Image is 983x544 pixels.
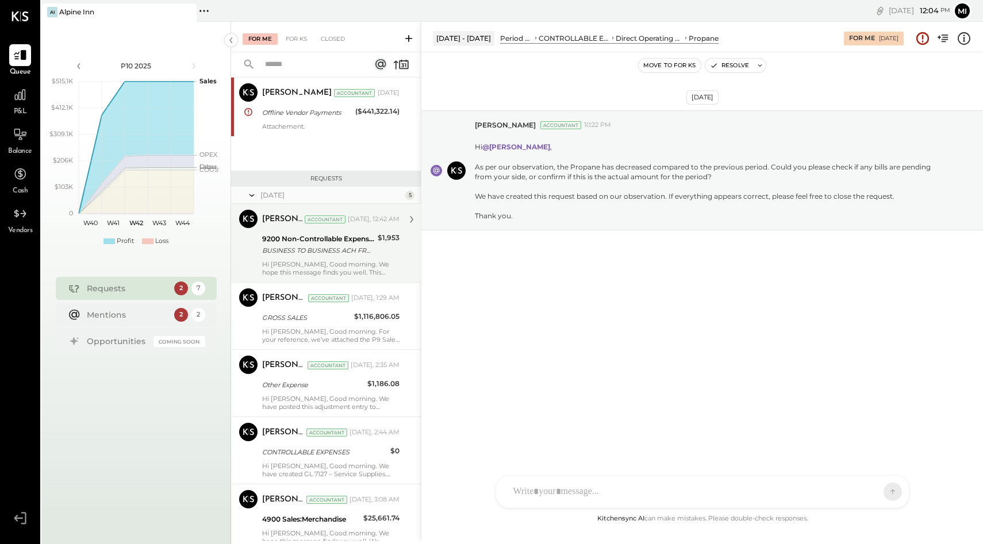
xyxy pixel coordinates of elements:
span: Cash [13,186,28,196]
div: 7 [191,281,205,295]
button: Mi [953,2,972,20]
div: [DATE] [879,34,898,43]
div: [DATE], 2:35 AM [351,361,400,370]
div: Period P&L [500,33,533,43]
text: OPEX [199,151,218,159]
div: Requests [237,175,415,183]
div: Hi [PERSON_NAME], Good morning. We have created GL 7127 – Service Supplies. Please let us know if... [262,462,400,478]
div: Mentions [87,309,168,321]
div: $1,116,806.05 [354,311,400,322]
span: Queue [10,67,31,78]
a: Balance [1,124,40,157]
div: Accountant [306,496,347,504]
div: CONTROLLABLE EXPENSES [262,446,387,458]
button: Move to for ks [639,59,701,72]
p: As per our observation, the Propane has decreased compared to the previous period. Could you plea... [475,132,949,221]
text: Occu... [199,163,219,171]
text: Sales [199,77,217,85]
div: Accountant [308,294,349,302]
div: [DATE] - [DATE] [433,31,494,45]
div: [DATE], 12:42 AM [348,215,400,224]
div: Accountant [540,121,581,129]
text: COGS [199,165,218,173]
div: [DATE], 1:29 AM [351,294,400,303]
div: 2 [191,308,205,322]
div: 2 [174,308,188,322]
div: [DATE] [686,90,719,105]
div: [PERSON_NAME] [262,427,304,438]
div: Hi , [475,142,949,152]
div: 5 [405,191,414,200]
span: Balance [8,146,32,157]
div: $25,661.74 [363,512,400,524]
div: P10 2025 [87,61,185,71]
text: $412.1K [51,103,73,111]
text: W44 [175,219,190,227]
div: For Me [849,34,875,43]
div: GROSS SALES [262,312,351,323]
div: Attachement. [262,122,400,130]
span: Vendors [8,226,33,236]
text: W43 [152,219,166,227]
a: Vendors [1,203,40,236]
div: 4900 Sales:Merchandise [262,514,360,525]
text: $103K [55,183,73,191]
div: $0 [390,445,400,457]
div: [DATE], 3:08 AM [350,495,400,504]
button: Resolve [705,59,754,72]
div: $1,186.08 [367,378,400,389]
div: Requests [87,283,168,294]
div: [PERSON_NAME] [262,214,302,225]
div: Hi [PERSON_NAME], Good morning. We hope this message finds you well. This amount pertains to the ... [262,260,400,276]
div: Direct Operating Expenses [616,33,683,43]
div: Accountant [308,361,348,369]
div: [PERSON_NAME] [262,360,305,371]
div: [PERSON_NAME] [262,292,306,304]
span: [PERSON_NAME] [475,120,536,130]
div: For Me [243,33,278,45]
div: Accountant [305,215,345,223]
div: Propane [689,33,719,43]
div: Loss [155,237,168,246]
text: W41 [107,219,120,227]
div: 9200 Non-Controllable Expenses:Other Income and Expenses:Other Expense:State Income Tax [262,233,374,245]
div: Coming Soon [153,336,205,347]
a: Queue [1,44,40,78]
div: For KS [280,33,313,45]
div: Hi [PERSON_NAME], Good morning. For your reference, we’ve attached the P9 Sales Reconciliation. P... [262,327,400,344]
div: $1,953 [378,232,400,244]
a: Cash [1,163,40,196]
text: W42 [129,219,143,227]
div: Closed [315,33,351,45]
div: [DATE], 2:44 AM [350,428,400,437]
a: P&L [1,84,40,117]
text: $309.1K [49,130,73,138]
div: BUSINESS TO BUSINESS ACH FRANCHISE TAX BO PAYMENTS 250915 121829888 PM ZOTTS, L [262,245,374,256]
div: ($441,322.14) [355,106,400,117]
span: 10:22 PM [584,121,611,130]
div: 2 [174,281,188,295]
div: CONTROLLABLE EXPENSES [539,33,610,43]
div: [PERSON_NAME] [262,494,304,506]
div: Accountant [306,429,347,437]
div: [DATE] [378,88,400,98]
text: $515.1K [52,77,73,85]
strong: @[PERSON_NAME] [482,142,550,151]
div: AI [47,7,57,17]
div: copy link [874,5,886,17]
div: Profit [117,237,134,246]
text: 0 [69,209,73,217]
div: [PERSON_NAME] [262,87,332,99]
span: P&L [14,107,27,117]
div: Offline Vendor Payments [262,107,352,118]
div: [DATE] [889,5,950,16]
div: Other Expense [262,379,364,391]
div: Accountant [334,89,375,97]
div: Opportunities [87,335,148,347]
div: Hi [PERSON_NAME], Good morning. We have posted this adjustment entry to resolve the error in GL 1... [262,395,400,411]
div: Alpine Inn [59,7,94,17]
text: $206K [53,156,73,164]
text: W40 [83,219,97,227]
div: [DATE] [260,190,402,200]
